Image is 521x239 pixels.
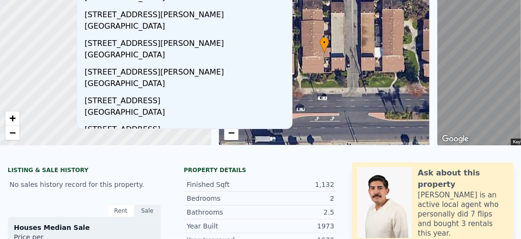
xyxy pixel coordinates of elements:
span: + [10,112,16,124]
div: [STREET_ADDRESS] [85,120,288,135]
div: [STREET_ADDRESS][PERSON_NAME] [85,34,288,49]
div: LISTING & SALE HISTORY [8,166,161,176]
span: − [228,127,234,139]
div: 2 [260,194,334,203]
div: Year Built [187,221,260,231]
div: Rent [108,205,134,217]
a: Open this area in Google Maps (opens a new window) [440,133,471,145]
a: Zoom in [5,111,20,126]
div: [STREET_ADDRESS][PERSON_NAME] [85,5,288,21]
div: • [320,37,329,54]
div: Sale [134,205,161,217]
a: Zoom out [224,126,239,140]
div: 1,132 [260,180,334,189]
div: [STREET_ADDRESS][PERSON_NAME] [85,63,288,78]
div: No sales history record for this property. [8,176,161,193]
div: [GEOGRAPHIC_DATA] [85,107,288,120]
div: Ask about this property [418,167,509,190]
div: [GEOGRAPHIC_DATA] [85,21,288,34]
div: Bathrooms [187,207,260,217]
div: 1973 [260,221,334,231]
div: Finished Sqft [187,180,260,189]
div: Bedrooms [187,194,260,203]
span: • [320,38,329,47]
div: [GEOGRAPHIC_DATA] [85,49,288,63]
div: [GEOGRAPHIC_DATA] [85,78,288,91]
div: Houses Median Sale [14,223,155,232]
div: Property details [184,166,337,174]
div: [PERSON_NAME] is an active local agent who personally did 7 flips and bought 3 rentals this year. [418,190,509,238]
div: [STREET_ADDRESS] [85,91,288,107]
span: − [10,127,16,139]
a: Zoom out [5,126,20,140]
img: Google [440,133,471,145]
div: 2.5 [260,207,334,217]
